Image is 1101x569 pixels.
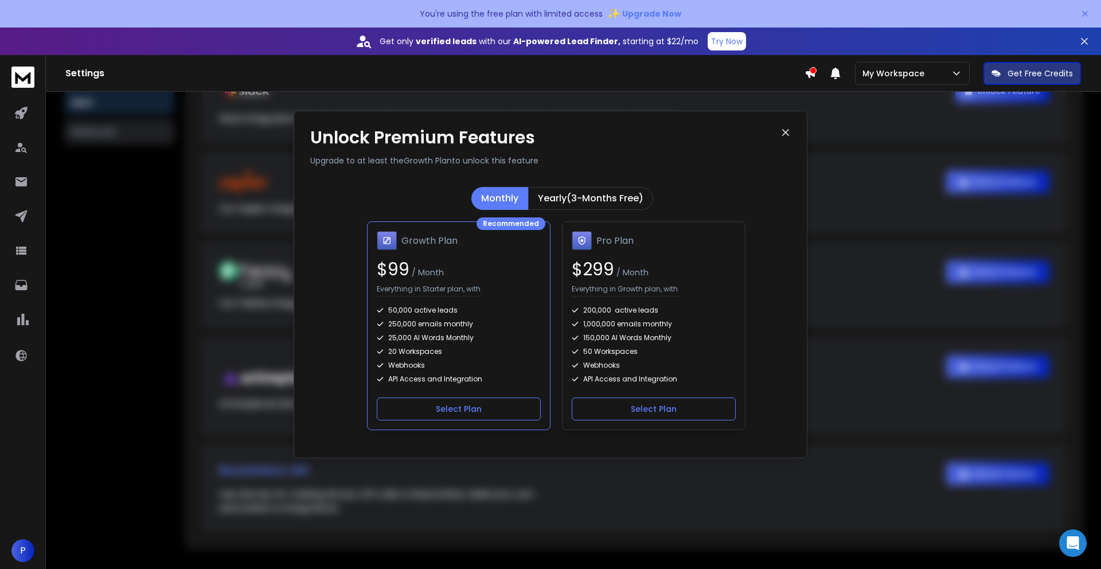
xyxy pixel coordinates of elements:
[377,333,541,342] div: 25,000 AI Words Monthly
[572,333,736,342] div: 150,000 AI Words Monthly
[377,375,541,384] div: API Access and Integration
[528,187,653,210] button: Yearly(3-Months Free)
[377,397,541,420] button: Select Plan
[572,284,678,297] p: Everything in Growth plan, with
[11,539,34,562] button: P
[416,36,477,47] strong: verified leads
[983,62,1081,85] button: Get Free Credits
[862,68,929,79] p: My Workspace
[1059,529,1087,557] div: Open Intercom Messenger
[420,8,603,20] p: You're using the free plan with limited access
[708,32,746,50] button: Try Now
[607,6,620,22] span: ✨
[377,306,541,315] div: 50,000 active leads
[572,306,736,315] div: 200,000 active leads
[11,67,34,88] img: logo
[622,8,681,20] span: Upgrade Now
[477,217,545,230] div: Recommended
[310,127,780,148] h1: Unlock Premium Features
[401,234,458,248] h1: Growth Plan
[607,2,681,25] button: ✨Upgrade Now
[572,231,592,251] img: Pro Plan icon
[65,67,805,80] h1: Settings
[377,231,397,251] img: Growth Plan icon
[377,361,541,370] div: Webhooks
[572,361,736,370] div: Webhooks
[614,267,649,278] span: / Month
[572,397,736,420] button: Select Plan
[409,267,444,278] span: / Month
[1008,68,1073,79] p: Get Free Credits
[596,234,634,248] h1: Pro Plan
[377,257,409,282] span: $ 99
[310,155,780,166] p: Upgrade to at least the Growth Plan to unlock this feature
[572,319,736,329] div: 1,000,000 emails monthly
[513,36,620,47] strong: AI-powered Lead Finder,
[377,347,541,356] div: 20 Workspaces
[380,36,698,47] p: Get only with our starting at $22/mo
[711,36,743,47] p: Try Now
[471,187,528,210] button: Monthly
[377,319,541,329] div: 250,000 emails monthly
[377,284,481,297] p: Everything in Starter plan, with
[572,257,614,282] span: $ 299
[572,347,736,356] div: 50 Workspaces
[572,375,736,384] div: API Access and Integration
